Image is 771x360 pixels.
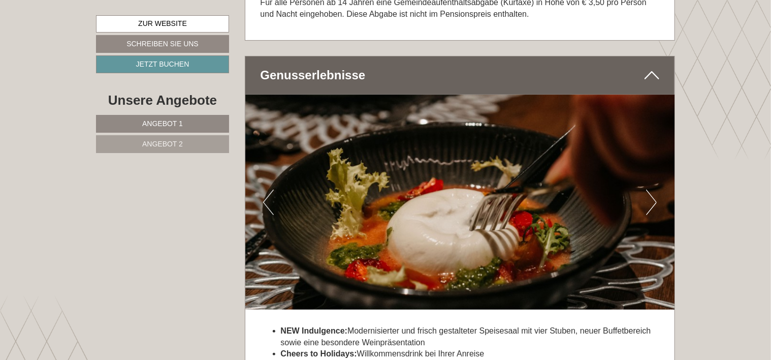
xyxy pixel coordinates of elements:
a: Jetzt buchen [96,55,229,73]
button: Previous [263,190,274,215]
a: Zur Website [96,15,229,33]
span: NEW Indulgence: [281,326,348,335]
span: Modernisierter und frisch gestalteter Speisesaal mit vier Stuben, neuer Buffetbereich sowie eine ... [281,326,651,347]
button: Next [646,190,657,215]
strong: Cheers to Holidays: [281,349,357,358]
span: Angebot 1 [142,119,183,128]
div: Genuss­erlebnisse [245,56,675,94]
span: Willkommensdrink bei Ihrer Anreise [281,349,485,358]
div: Unsere Angebote [96,91,229,110]
span: Angebot 2 [142,140,183,148]
a: Schreiben Sie uns [96,35,229,53]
